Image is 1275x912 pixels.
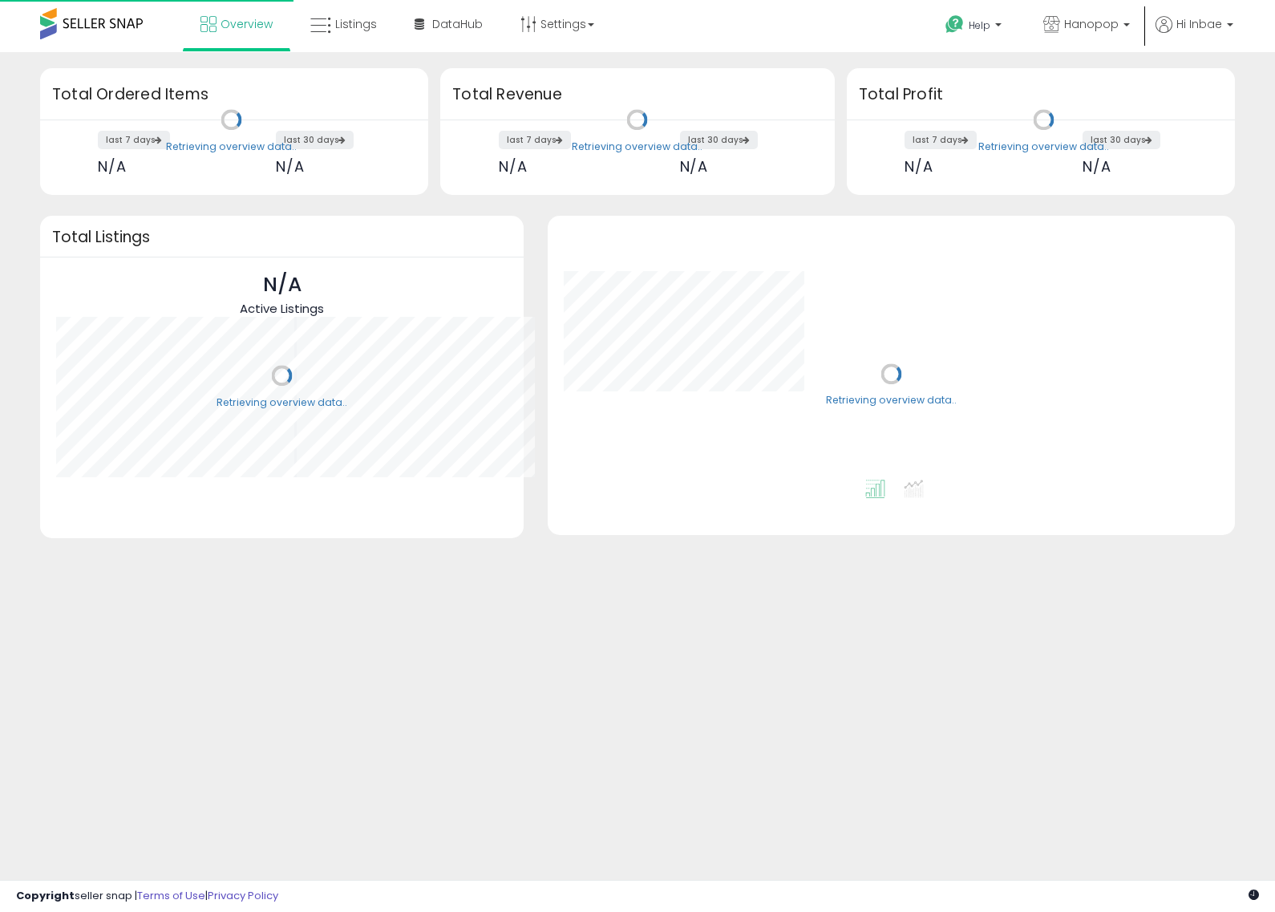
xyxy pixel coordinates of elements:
[221,16,273,32] span: Overview
[1156,16,1233,52] a: Hi Inbae
[166,140,297,154] div: Retrieving overview data..
[945,14,965,34] i: Get Help
[1176,16,1222,32] span: Hi Inbae
[217,395,347,410] div: Retrieving overview data..
[826,394,957,408] div: Retrieving overview data..
[432,16,483,32] span: DataHub
[969,18,990,32] span: Help
[978,140,1109,154] div: Retrieving overview data..
[1064,16,1119,32] span: Hanopop
[933,2,1018,52] a: Help
[335,16,377,32] span: Listings
[572,140,702,154] div: Retrieving overview data..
